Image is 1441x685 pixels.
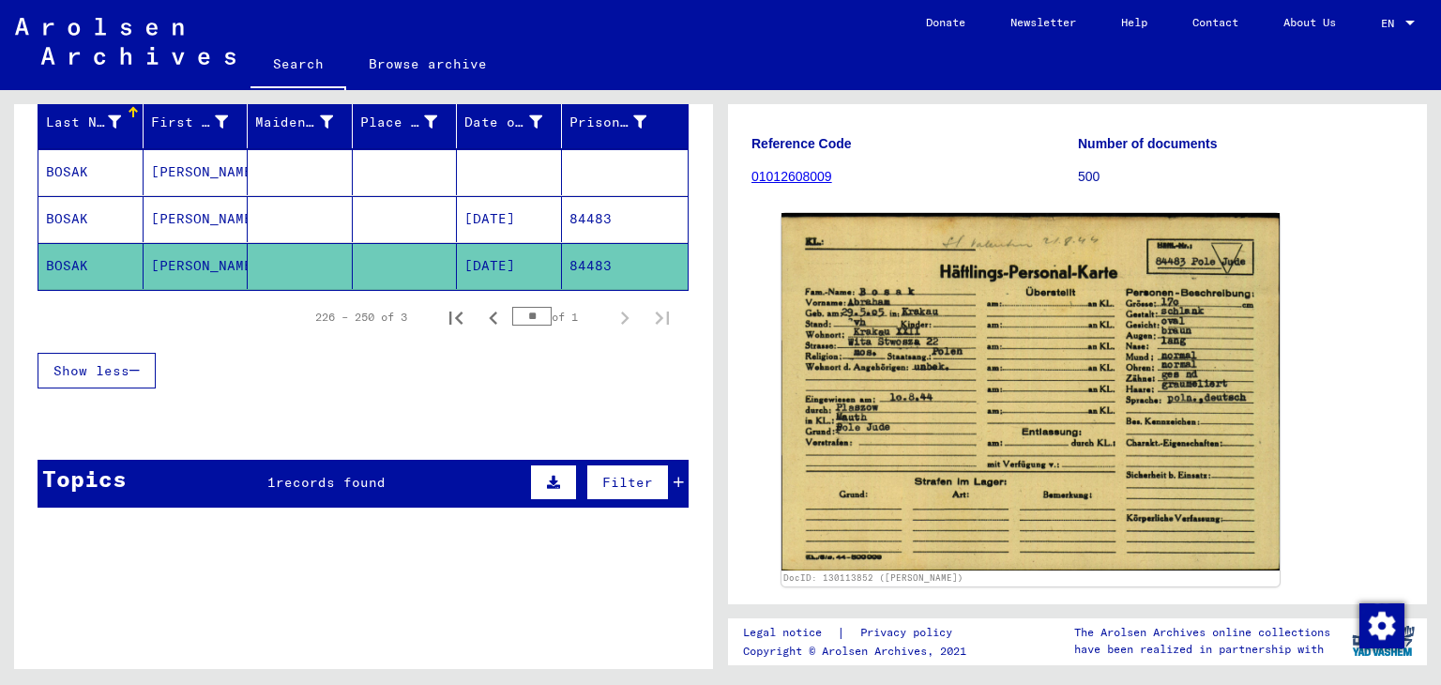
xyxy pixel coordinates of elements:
[144,149,249,195] mat-cell: [PERSON_NAME]
[248,96,353,148] mat-header-cell: Maiden Name
[1078,136,1218,151] b: Number of documents
[315,309,407,326] div: 226 – 250 of 3
[464,107,566,137] div: Date of Birth
[751,136,852,151] b: Reference Code
[144,96,249,148] mat-header-cell: First Name
[250,41,346,90] a: Search
[46,113,121,132] div: Last Name
[42,462,127,495] div: Topics
[602,474,653,491] span: Filter
[781,213,1280,571] img: 001.jpg
[144,243,249,289] mat-cell: [PERSON_NAME]
[751,169,832,184] a: 01012608009
[38,149,144,195] mat-cell: BOSAK
[743,623,975,643] div: |
[457,243,562,289] mat-cell: [DATE]
[743,623,837,643] a: Legal notice
[586,464,669,500] button: Filter
[569,113,647,132] div: Prisoner #
[353,96,458,148] mat-header-cell: Place of Birth
[562,243,689,289] mat-cell: 84483
[1078,167,1403,187] p: 500
[1074,641,1330,658] p: have been realized in partnership with
[151,107,252,137] div: First Name
[569,107,671,137] div: Prisoner #
[606,298,644,336] button: Next page
[457,196,562,242] mat-cell: [DATE]
[360,107,462,137] div: Place of Birth
[457,96,562,148] mat-header-cell: Date of Birth
[783,572,963,583] a: DocID: 130113852 ([PERSON_NAME])
[144,196,249,242] mat-cell: [PERSON_NAME]
[276,474,386,491] span: records found
[1381,16,1394,30] mat-select-trigger: EN
[644,298,681,336] button: Last page
[267,474,276,491] span: 1
[437,298,475,336] button: First page
[38,353,156,388] button: Show less
[38,196,144,242] mat-cell: BOSAK
[151,113,229,132] div: First Name
[53,362,129,379] span: Show less
[38,96,144,148] mat-header-cell: Last Name
[15,18,235,65] img: Arolsen_neg.svg
[512,308,606,326] div: of 1
[255,107,356,137] div: Maiden Name
[475,298,512,336] button: Previous page
[1358,602,1403,647] div: Zustimmung ändern
[1348,617,1418,664] img: yv_logo.png
[464,113,542,132] div: Date of Birth
[743,643,975,660] p: Copyright © Arolsen Archives, 2021
[1359,603,1404,648] img: Zustimmung ändern
[562,196,689,242] mat-cell: 84483
[562,96,689,148] mat-header-cell: Prisoner #
[346,41,509,86] a: Browse archive
[46,107,144,137] div: Last Name
[255,113,333,132] div: Maiden Name
[360,113,438,132] div: Place of Birth
[1074,624,1330,641] p: The Arolsen Archives online collections
[845,623,975,643] a: Privacy policy
[38,243,144,289] mat-cell: BOSAK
